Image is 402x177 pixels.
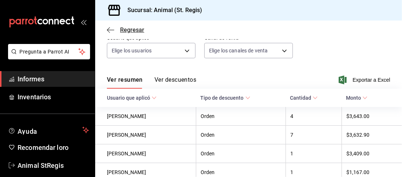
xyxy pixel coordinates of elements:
[201,95,250,101] span: Tipo de descuento
[209,48,268,54] font: Elige los canales de venta
[201,132,215,138] font: Orden
[18,128,37,135] font: Ayuda
[290,95,318,101] span: Cantidad
[340,75,390,84] button: Exportar a Excel
[107,151,146,157] font: [PERSON_NAME]
[18,75,44,83] font: Informes
[201,151,215,157] font: Orden
[346,169,369,175] font: $1,167.00
[107,26,144,33] button: Regresar
[107,114,146,119] font: [PERSON_NAME]
[290,132,293,138] font: 7
[5,53,90,61] a: Pregunta a Parrot AI
[81,19,86,25] button: abrir_cajón_menú
[201,169,215,175] font: Orden
[20,49,70,55] font: Pregunta a Parrot AI
[346,95,368,101] span: Monto
[127,7,202,14] font: Sucursal: Animal (St. Regis)
[290,151,293,157] font: 1
[107,95,157,101] span: Usuario que aplicó
[201,114,215,119] font: Orden
[107,169,146,175] font: [PERSON_NAME]
[346,114,369,119] font: $3,643.00
[107,76,196,89] div: pestañas de navegación
[290,95,311,101] font: Cantidad
[18,144,68,151] font: Recomendar loro
[107,76,143,83] font: Ver resumen
[8,44,90,59] button: Pregunta a Parrot AI
[346,151,369,157] font: $3,409.00
[346,132,369,138] font: $3,632.90
[155,76,196,83] font: Ver descuentos
[120,26,144,33] font: Regresar
[18,162,64,169] font: Animal StRegis
[290,169,293,175] font: 1
[290,114,293,119] font: 4
[201,95,244,101] font: Tipo de descuento
[107,95,150,101] font: Usuario que aplicó
[346,95,361,101] font: Monto
[353,77,390,83] font: Exportar a Excel
[18,93,51,101] font: Inventarios
[112,48,152,54] font: Elige los usuarios
[107,132,146,138] font: [PERSON_NAME]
